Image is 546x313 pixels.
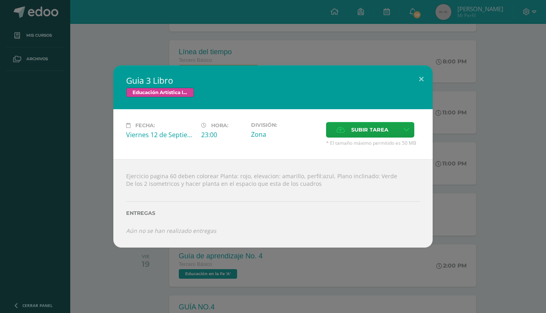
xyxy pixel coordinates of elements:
button: Close (Esc) [410,65,433,93]
span: Educación Artística II, Artes Plásticas [126,88,194,97]
i: Aún no se han realizado entregas [126,227,216,234]
span: Fecha: [135,122,155,128]
div: 23:00 [201,130,245,139]
div: Zona [251,130,320,139]
div: Viernes 12 de Septiembre [126,130,195,139]
label: División: [251,122,320,128]
span: Hora: [211,122,228,128]
label: Entregas [126,210,420,216]
span: Subir tarea [351,122,388,137]
h2: Guia 3 Libro [126,75,420,86]
span: * El tamaño máximo permitido es 50 MB [326,140,420,146]
div: Ejercicio pagina 60 deben colorear Planta: rojo, elevacion: amarillo, perfil:azul, Plano inclinad... [113,159,433,247]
